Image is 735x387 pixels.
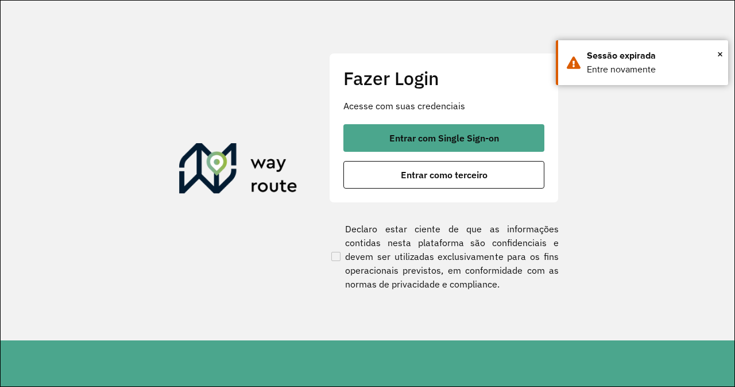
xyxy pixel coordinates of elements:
[587,49,719,63] div: Sessão expirada
[717,45,723,63] span: ×
[343,99,544,113] p: Acesse com suas credenciais
[343,67,544,89] h2: Fazer Login
[179,143,297,198] img: Roteirizador AmbevTech
[401,170,488,179] span: Entrar como terceiro
[587,63,719,76] div: Entre novamente
[343,161,544,189] button: button
[717,45,723,63] button: Close
[343,124,544,152] button: button
[389,133,499,143] span: Entrar com Single Sign-on
[329,222,559,291] label: Declaro estar ciente de que as informações contidas nesta plataforma são confidenciais e devem se...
